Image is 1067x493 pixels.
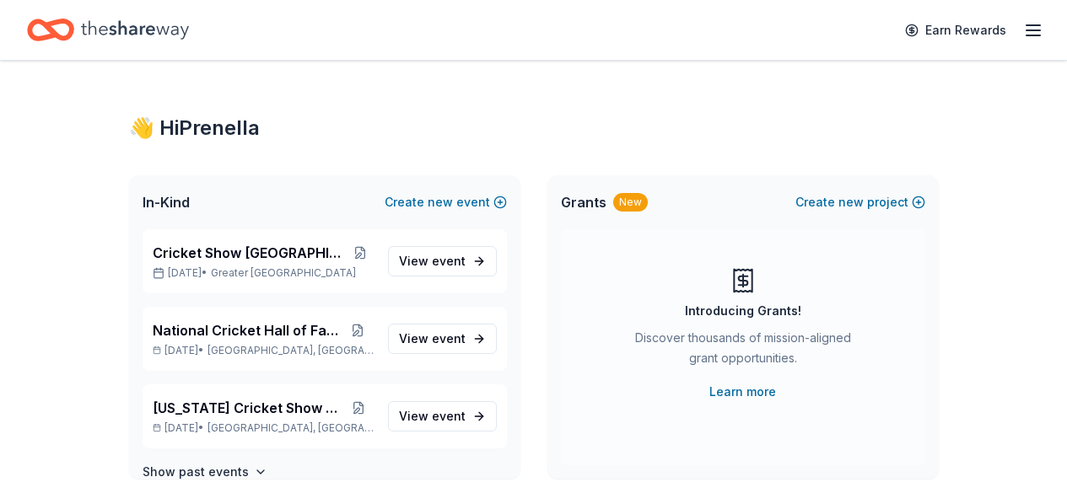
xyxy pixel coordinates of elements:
[385,192,507,212] button: Createnewevent
[428,192,453,212] span: new
[613,193,648,212] div: New
[153,320,342,340] span: National Cricket Hall of Fame
[211,266,356,280] span: Greater [GEOGRAPHIC_DATA]
[143,462,249,482] h4: Show past events
[432,254,466,268] span: event
[399,406,466,426] span: View
[432,409,466,423] span: event
[561,192,606,212] span: Grants
[143,192,190,212] span: In-Kind
[388,246,497,276] a: View event
[153,421,375,435] p: [DATE] •
[153,266,375,280] p: [DATE] •
[838,192,864,212] span: new
[795,192,925,212] button: Createnewproject
[207,421,374,435] span: [GEOGRAPHIC_DATA], [GEOGRAPHIC_DATA]
[207,344,374,357] span: [GEOGRAPHIC_DATA], [GEOGRAPHIC_DATA]
[399,251,466,271] span: View
[628,328,858,375] div: Discover thousands of mission-aligned grant opportunities.
[432,331,466,346] span: event
[685,301,801,321] div: Introducing Grants!
[153,243,347,263] span: Cricket Show [GEOGRAPHIC_DATA]
[399,329,466,349] span: View
[388,401,497,431] a: View event
[27,10,189,50] a: Home
[153,398,342,418] span: [US_STATE] Cricket Show USA
[129,115,939,142] div: 👋 Hi Prenella
[143,462,267,482] button: Show past events
[388,324,497,354] a: View event
[895,15,1016,46] a: Earn Rewards
[153,344,375,357] p: [DATE] •
[709,382,776,402] a: Learn more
